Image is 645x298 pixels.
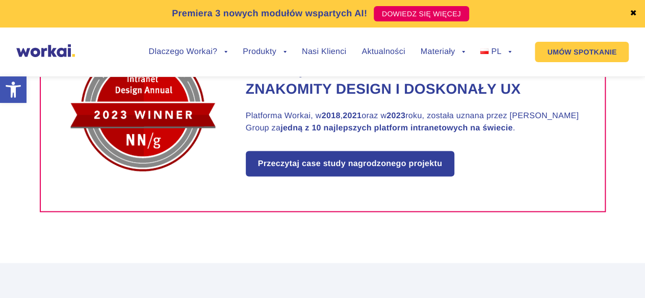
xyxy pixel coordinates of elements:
strong: jedną z 10 najlepszych platform intranetowych na świecie [280,124,512,132]
strong: 2018 [322,112,341,120]
a: Produkty [243,48,287,56]
strong: 2021 [343,112,362,120]
a: ✖ [630,10,637,18]
a: UMÓW SPOTKANIE [535,42,629,62]
a: Nasi Klienci [302,48,346,56]
p: Premiera 3 nowych modułów wspartych AI! [172,7,367,20]
p: Platforma Workai, w , oraz w roku, została uznana przez [PERSON_NAME] Group za . [246,110,579,134]
span: PL [491,47,501,56]
a: DOWIEDZ SIĘ WIĘCEJ [374,6,469,21]
a: Przeczytaj case study nagrodzonego projektu [246,151,454,176]
a: Aktualności [362,48,405,56]
a: Dlaczego Workai? [148,48,227,56]
strong: 2023 [386,112,405,120]
a: Materiały [421,48,466,56]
